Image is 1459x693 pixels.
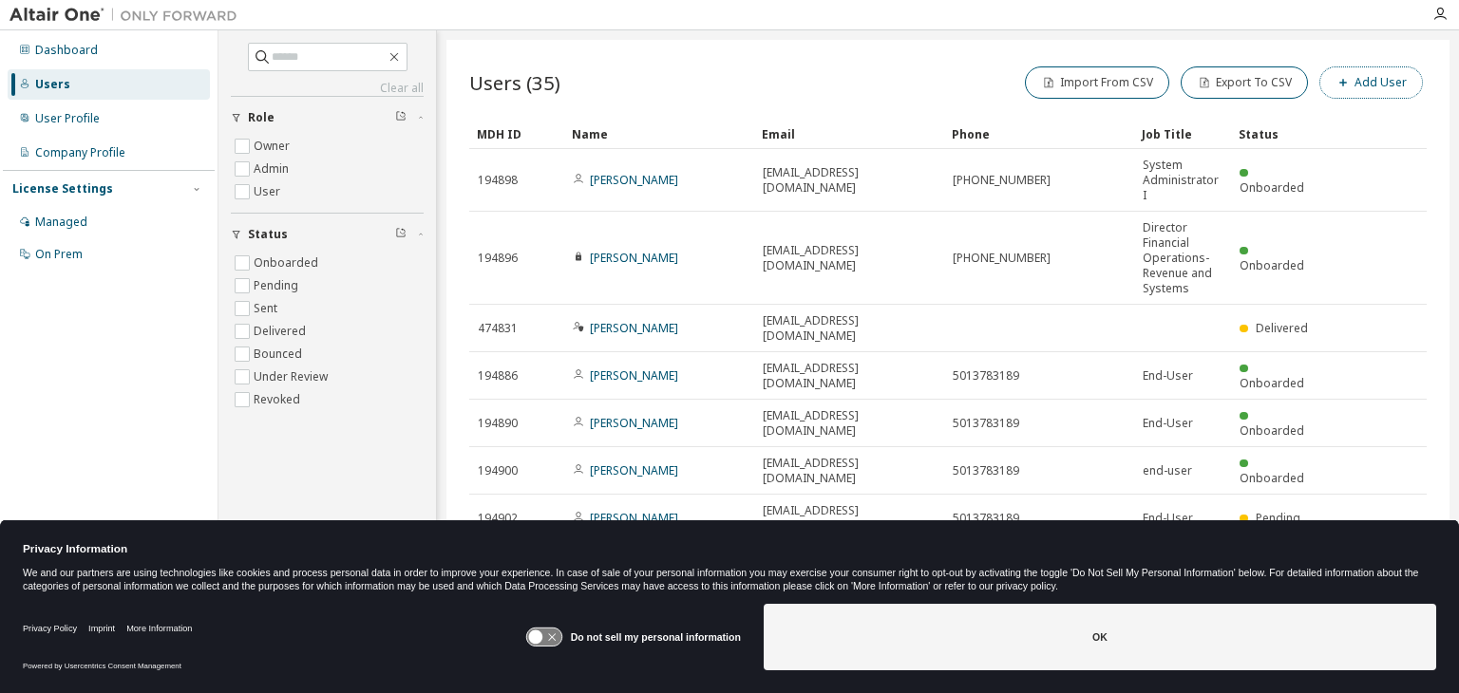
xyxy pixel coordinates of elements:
[395,227,407,242] span: Clear filter
[1240,375,1304,391] span: Onboarded
[952,119,1127,149] div: Phone
[1143,368,1193,384] span: End-User
[248,227,288,242] span: Status
[590,367,678,384] a: [PERSON_NAME]
[590,172,678,188] a: [PERSON_NAME]
[1240,470,1304,486] span: Onboarded
[1319,66,1423,99] button: Add User
[254,343,306,365] label: Bounced
[231,214,424,255] button: Status
[478,368,518,384] span: 194886
[1181,66,1308,99] button: Export To CSV
[9,6,247,25] img: Altair One
[763,243,936,273] span: [EMAIL_ADDRESS][DOMAIN_NAME]
[254,365,332,388] label: Under Review
[572,119,747,149] div: Name
[1143,158,1222,203] span: System Administrator I
[35,215,87,230] div: Managed
[1239,119,1318,149] div: Status
[254,297,281,320] label: Sent
[254,158,293,180] label: Admin
[254,135,294,158] label: Owner
[254,388,304,411] label: Revoked
[590,462,678,478] a: [PERSON_NAME]
[469,69,560,96] span: Users (35)
[35,111,100,126] div: User Profile
[1240,179,1304,196] span: Onboarded
[478,416,518,431] span: 194890
[478,173,518,188] span: 194898
[763,456,936,486] span: [EMAIL_ADDRESS][DOMAIN_NAME]
[478,463,518,478] span: 194900
[1025,66,1169,99] button: Import From CSV
[1240,257,1304,273] span: Onboarded
[1142,119,1223,149] div: Job Title
[478,511,518,526] span: 194902
[953,511,1019,526] span: 5013783189
[953,173,1051,188] span: [PHONE_NUMBER]
[478,321,518,336] span: 474831
[590,415,678,431] a: [PERSON_NAME]
[1143,511,1193,526] span: End-User
[12,181,113,197] div: License Settings
[35,43,98,58] div: Dashboard
[762,119,937,149] div: Email
[1256,510,1300,526] span: Pending
[953,416,1019,431] span: 5013783189
[763,361,936,391] span: [EMAIL_ADDRESS][DOMAIN_NAME]
[231,81,424,96] a: Clear all
[1143,463,1192,478] span: end-user
[477,119,557,149] div: MDH ID
[590,510,678,526] a: [PERSON_NAME]
[763,165,936,196] span: [EMAIL_ADDRESS][DOMAIN_NAME]
[35,247,83,262] div: On Prem
[35,145,125,160] div: Company Profile
[1240,422,1304,439] span: Onboarded
[1256,320,1308,336] span: Delivered
[478,251,518,266] span: 194896
[254,252,322,274] label: Onboarded
[248,110,275,125] span: Role
[1143,220,1222,296] span: Director Financial Operations-Revenue and Systems
[254,320,310,343] label: Delivered
[395,110,407,125] span: Clear filter
[254,180,284,203] label: User
[953,368,1019,384] span: 5013783189
[231,97,424,139] button: Role
[35,77,70,92] div: Users
[254,274,302,297] label: Pending
[763,313,936,344] span: [EMAIL_ADDRESS][DOMAIN_NAME]
[763,503,936,534] span: [EMAIL_ADDRESS][DOMAIN_NAME]
[953,463,1019,478] span: 5013783189
[1143,416,1193,431] span: End-User
[763,408,936,439] span: [EMAIL_ADDRESS][DOMAIN_NAME]
[590,320,678,336] a: [PERSON_NAME]
[953,251,1051,266] span: [PHONE_NUMBER]
[590,250,678,266] a: [PERSON_NAME]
